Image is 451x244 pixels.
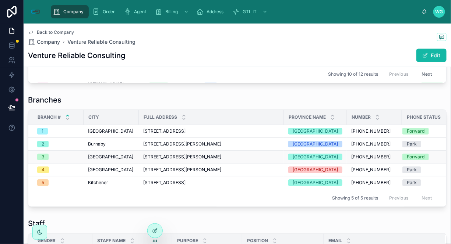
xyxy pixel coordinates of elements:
span: City [88,114,99,120]
span: [PHONE_NUMBER] [351,180,391,186]
a: [STREET_ADDRESS][PERSON_NAME] [143,154,279,160]
a: [GEOGRAPHIC_DATA] [288,154,342,160]
a: 2 [37,141,79,147]
a: [PHONE_NUMBER] [351,128,398,134]
span: Agent [134,9,146,15]
a: [PHONE_NUMBER] [351,154,398,160]
span: Back to Company [37,29,74,35]
span: Gender [38,238,56,244]
span: Email [328,238,342,244]
span: [STREET_ADDRESS][PERSON_NAME] [143,154,221,160]
a: Address [194,5,229,18]
div: [GEOGRAPHIC_DATA] [293,141,338,147]
span: Full Address [144,114,177,120]
span: [GEOGRAPHIC_DATA] [88,167,133,173]
a: 3 [37,154,79,160]
a: Venture Reliable Consulting [67,38,135,46]
span: Burnaby [88,141,106,147]
span: Showing 10 of 12 results [328,71,378,77]
button: Edit [416,49,447,62]
a: Park [402,166,450,173]
a: 5 [37,179,79,186]
a: [GEOGRAPHIC_DATA] [88,154,134,160]
span: Branch # [38,114,61,120]
span: Company [37,38,60,46]
span: Phone Status [407,114,441,120]
span: Number [352,114,371,120]
a: [GEOGRAPHIC_DATA] [288,128,342,134]
a: [GEOGRAPHIC_DATA] [288,166,342,173]
span: Order [103,9,115,15]
a: Back to Company [28,29,74,35]
a: [GEOGRAPHIC_DATA] [288,141,342,147]
span: Province Name [289,114,326,120]
button: Next [417,68,437,80]
div: 3 [42,154,44,160]
a: Agent [121,5,151,18]
a: 4 [37,166,79,173]
a: Forward [402,128,450,134]
div: scrollable content [47,4,422,20]
span: [STREET_ADDRESS] [143,128,186,134]
span: Staff Name [97,238,126,244]
a: Kitchener [88,180,134,186]
div: 1 [42,128,43,134]
div: Forward [407,154,424,160]
span: [PHONE_NUMBER] [351,167,391,173]
a: [STREET_ADDRESS][PERSON_NAME] [143,167,279,173]
h1: Branches [28,95,61,105]
span: [GEOGRAPHIC_DATA] [88,128,133,134]
a: Company [28,38,60,46]
a: Park [402,179,450,186]
span: [STREET_ADDRESS] [143,180,186,186]
span: GTL IT [243,9,257,15]
h1: Staff [28,219,45,229]
span: [PHONE_NUMBER] [351,154,391,160]
span: Position [247,238,268,244]
span: [STREET_ADDRESS][PERSON_NAME] [143,141,221,147]
a: Park [402,141,450,147]
span: [STREET_ADDRESS][PERSON_NAME] [143,167,221,173]
span: Showing 5 of 5 results [332,195,378,201]
a: Billing [153,5,193,18]
a: Forward [402,154,450,160]
span: [GEOGRAPHIC_DATA] [88,154,133,160]
a: [GEOGRAPHIC_DATA] [88,167,134,173]
div: 5 [42,179,44,186]
a: [STREET_ADDRESS][PERSON_NAME] [143,141,279,147]
a: [STREET_ADDRESS] [143,180,279,186]
a: GTL IT [230,5,271,18]
span: Kitchener [88,180,108,186]
a: 1 [37,128,79,134]
a: Company [51,5,89,18]
a: [GEOGRAPHIC_DATA] [288,179,342,186]
a: [STREET_ADDRESS] [143,128,279,134]
span: Purpose [177,238,198,244]
a: [PHONE_NUMBER] [351,180,398,186]
div: Park [407,166,417,173]
a: [GEOGRAPHIC_DATA] [88,128,134,134]
a: [PHONE_NUMBER] [351,141,398,147]
div: Park [407,179,417,186]
div: [GEOGRAPHIC_DATA] [293,179,338,186]
div: Forward [407,128,424,134]
div: 4 [42,166,45,173]
span: Address [207,9,223,15]
span: WG [436,9,443,15]
img: App logo [29,6,41,18]
span: Billing [165,9,178,15]
a: Burnaby [88,141,134,147]
div: [GEOGRAPHIC_DATA] [293,154,338,160]
div: [GEOGRAPHIC_DATA] [293,128,338,134]
a: [PHONE_NUMBER] [351,167,398,173]
h1: Venture Reliable Consulting [28,50,125,61]
span: [PHONE_NUMBER] [351,141,391,147]
div: [GEOGRAPHIC_DATA] [293,166,338,173]
div: Park [407,141,417,147]
div: 2 [42,141,44,147]
span: [PHONE_NUMBER] [351,128,391,134]
span: Company [63,9,84,15]
a: Order [90,5,120,18]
